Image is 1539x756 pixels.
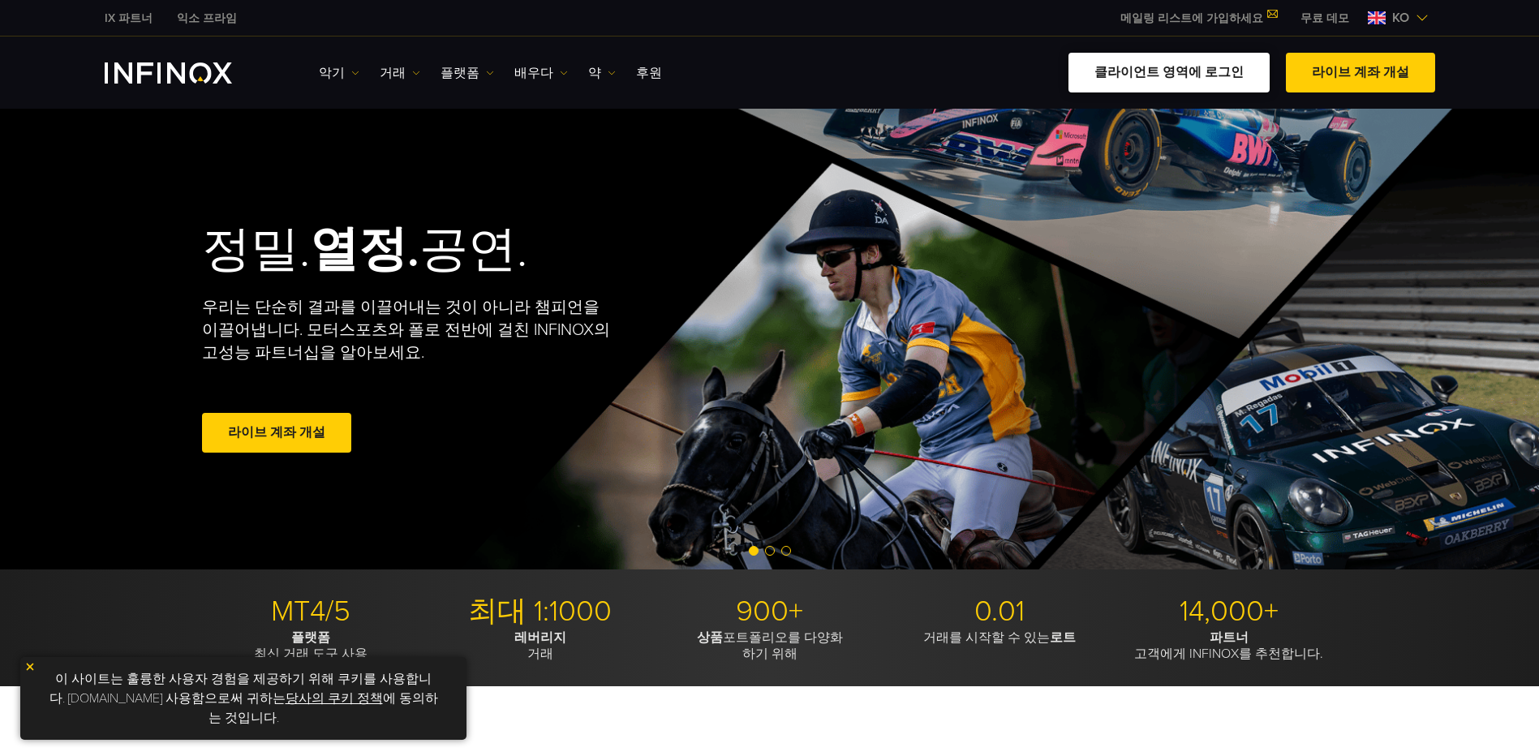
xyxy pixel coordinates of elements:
span: 슬라이드 3으로 이동 [781,546,791,556]
a: 인피녹스 [92,10,165,27]
p: 최신 거래 도구 사용 [202,629,419,662]
img: 노란색 닫기 아이콘 [24,661,36,672]
p: 거래 [432,629,649,662]
strong: 플랫폼 [291,629,330,646]
a: 약 [588,63,616,83]
font: 플랫폼 [441,63,479,83]
p: MT4/5 [202,594,419,629]
p: 14,000+ [1120,594,1338,629]
a: 클라이언트 영역에 로그인 [1068,53,1270,92]
a: 메일링 리스트에 가입하세요 [1108,11,1288,25]
strong: 열정. [310,221,419,279]
p: 최대 1:1000 [432,594,649,629]
a: 플랫폼 [441,63,494,83]
p: 고객에게 INFINOX를 추천합니다. [1120,629,1338,662]
span: 슬라이드 2로 이동 [765,546,775,556]
p: 0.01 [891,594,1108,629]
font: 라이브 계좌 개설 [1312,64,1409,80]
span: KO [1386,8,1416,28]
font: 메일링 리스트에 가입하세요 [1120,11,1263,25]
font: 라이브 계좌 개설 [228,424,325,440]
a: 인피녹스 [165,10,249,27]
font: 배우다 [514,63,553,83]
strong: 로트 [1050,629,1076,646]
span: 슬라이드 1로 이동 [749,546,759,556]
strong: 레버리지 [514,629,566,646]
strong: 상품 [697,629,723,646]
p: 포트폴리오를 다양화 하기 위해 [661,629,879,662]
a: 인피녹스 메뉴 [1288,10,1361,27]
a: 라이브 계좌 개설 [202,413,351,453]
a: 배우다 [514,63,568,83]
a: 거래 [380,63,420,83]
p: 우리는 단순히 결과를 이끌어내는 것이 아니라 챔피언을 이끌어냅니다. 모터스포츠와 폴로 전반에 걸친 INFINOX의 고성능 파트너십을 알아보세요. [202,296,611,364]
a: INFINOX 로고 [105,62,270,84]
font: 거래 [380,63,406,83]
font: 이 사이트는 훌륭한 사용자 경험을 제공하기 위해 쿠키를 사용합니다. [DOMAIN_NAME] 사용함으로써 귀하는 에 동의하는 것입니다. [49,671,438,726]
strong: 파트너 [1210,629,1249,646]
a: 후원 [636,63,662,83]
a: 라이브 계좌 개설 [1286,53,1435,92]
font: 악기 [319,63,345,83]
a: 당사의 쿠키 정책 [286,690,383,707]
p: 900+ [661,594,879,629]
a: 악기 [319,63,359,83]
font: 약 [588,63,601,83]
p: 거래를 시작할 수 있는 [891,629,1108,646]
h2: 정밀. 공연. [202,221,713,280]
